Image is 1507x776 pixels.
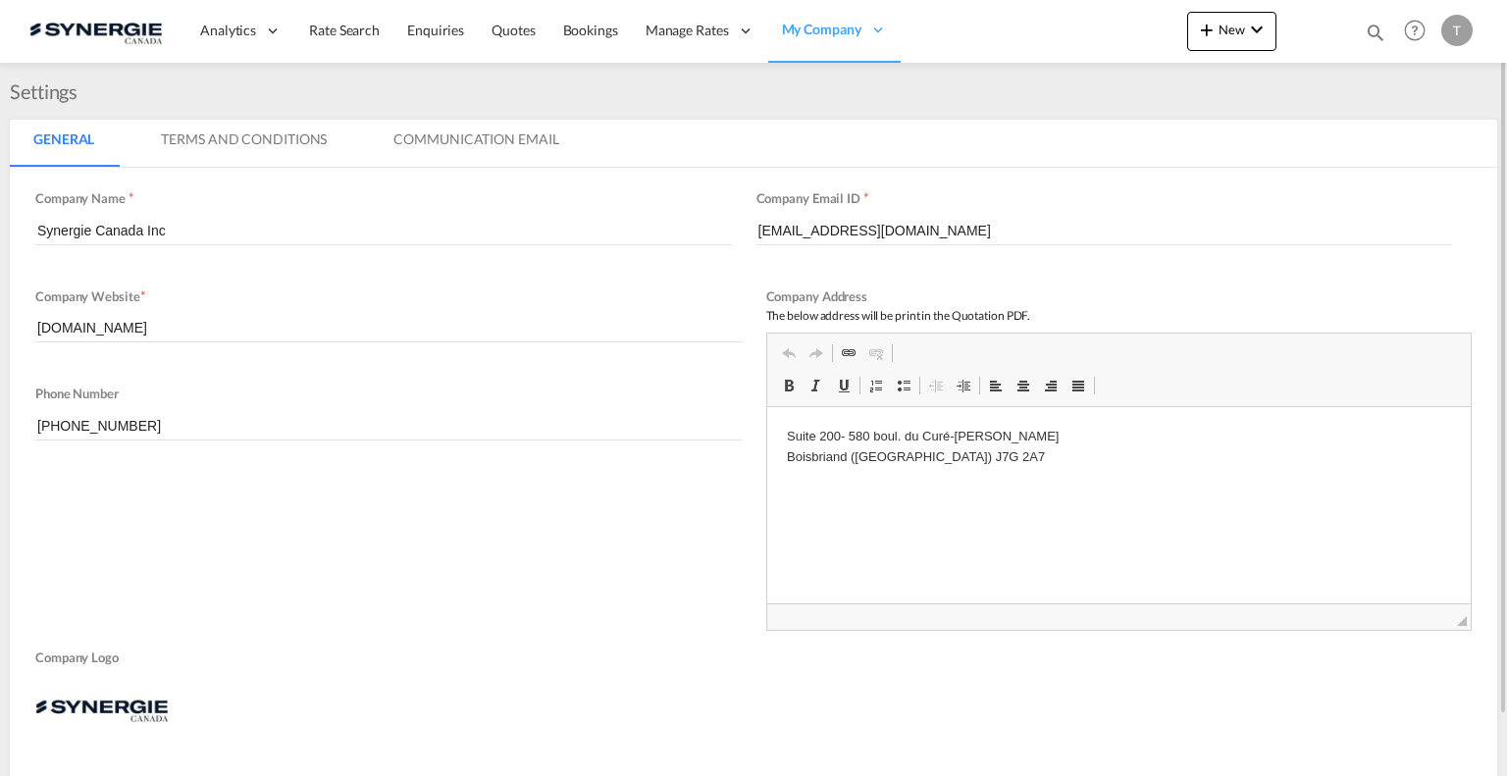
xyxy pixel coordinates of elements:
[1195,22,1269,37] span: New
[200,21,256,40] span: Analytics
[862,340,890,366] a: Unlink
[35,313,742,342] input: Enter Company Website
[862,373,890,398] a: Insert/Remove Numbered List
[35,411,742,440] input: Phone Number
[309,22,380,38] span: Rate Search
[563,22,618,38] span: Bookings
[803,340,830,366] a: Redo (Ctrl+Y)
[766,308,1031,323] span: The below address will be print in the Quotation PDF.
[756,190,860,206] span: Company Email ID
[1365,22,1386,43] md-icon: icon-magnify
[35,648,1462,671] span: Company Logo
[782,20,861,39] span: My Company
[646,21,729,40] span: Manage Rates
[35,288,140,304] span: Company Website
[35,216,732,245] input: Enter Company name
[1065,373,1092,398] a: Justify
[1457,616,1467,626] span: Resize
[830,373,857,398] a: Underline (Ctrl+U)
[1441,15,1473,46] div: T
[1245,18,1269,41] md-icon: icon-chevron-down
[10,78,87,105] div: Settings
[1398,14,1441,49] div: Help
[775,373,803,398] a: Bold (Ctrl+B)
[835,340,862,366] a: Link (Ctrl+K)
[1365,22,1386,51] div: icon-magnify
[1037,373,1065,398] a: Align Right
[922,373,950,398] a: Decrease Indent
[492,22,535,38] span: Quotes
[767,407,1472,603] iframe: Editor, editor2
[10,120,118,167] md-tab-item: General
[35,386,119,401] span: Phone Number
[10,120,601,167] md-pagination-wrapper: Use the left and right arrow keys to navigate between tabs
[29,9,162,53] img: 1f56c880d42311ef80fc7dca854c8e59.png
[982,373,1010,398] a: Align Left
[1195,18,1219,41] md-icon: icon-plus 400-fg
[1398,14,1431,47] span: Help
[890,373,917,398] a: Insert/Remove Bulleted List
[766,288,868,304] span: Company Address
[950,373,977,398] a: Increase Indent
[1187,12,1276,51] button: icon-plus 400-fgNewicon-chevron-down
[1010,373,1037,398] a: Centre
[407,22,464,38] span: Enquiries
[756,216,1453,245] input: Enter Email ID
[35,190,126,206] span: Company Name
[803,373,830,398] a: Italic (Ctrl+I)
[370,120,582,167] md-tab-item: Communication Email
[137,120,350,167] md-tab-item: Terms And Conditions
[775,340,803,366] a: Undo (Ctrl+Z)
